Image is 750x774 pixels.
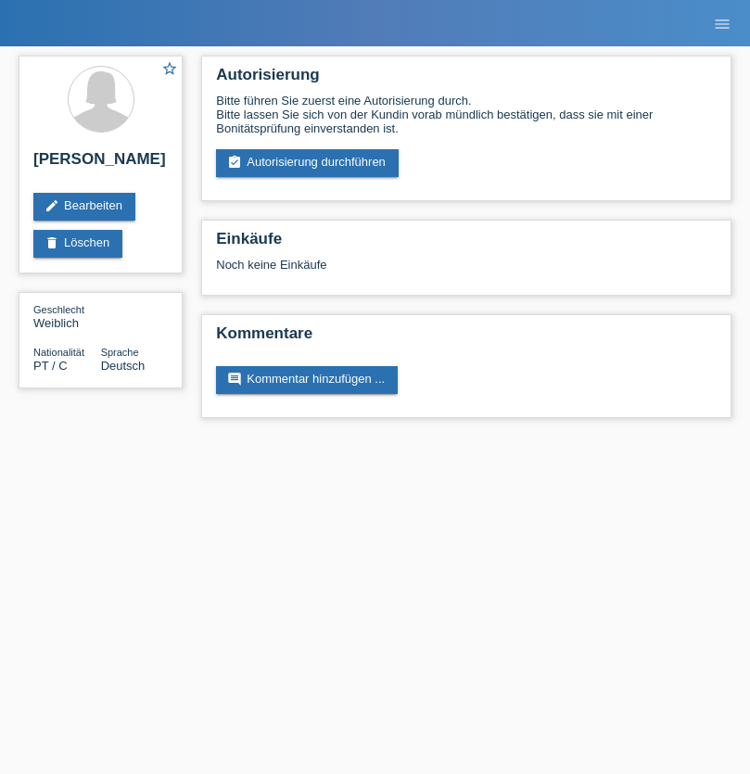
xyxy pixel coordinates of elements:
[33,150,168,178] h2: [PERSON_NAME]
[704,18,741,29] a: menu
[33,193,135,221] a: editBearbeiten
[216,149,399,177] a: assignment_turned_inAutorisierung durchführen
[227,372,242,387] i: comment
[44,235,59,250] i: delete
[33,359,68,373] span: Portugal / C / 07.02.2018
[161,60,178,80] a: star_border
[33,230,122,258] a: deleteLöschen
[44,198,59,213] i: edit
[216,94,717,135] div: Bitte führen Sie zuerst eine Autorisierung durch. Bitte lassen Sie sich von der Kundin vorab münd...
[216,230,717,258] h2: Einkäufe
[33,304,84,315] span: Geschlecht
[216,366,398,394] a: commentKommentar hinzufügen ...
[101,359,146,373] span: Deutsch
[33,302,101,330] div: Weiblich
[216,66,717,94] h2: Autorisierung
[33,347,84,358] span: Nationalität
[227,155,242,170] i: assignment_turned_in
[713,15,731,33] i: menu
[101,347,139,358] span: Sprache
[216,258,717,285] div: Noch keine Einkäufe
[216,324,717,352] h2: Kommentare
[161,60,178,77] i: star_border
